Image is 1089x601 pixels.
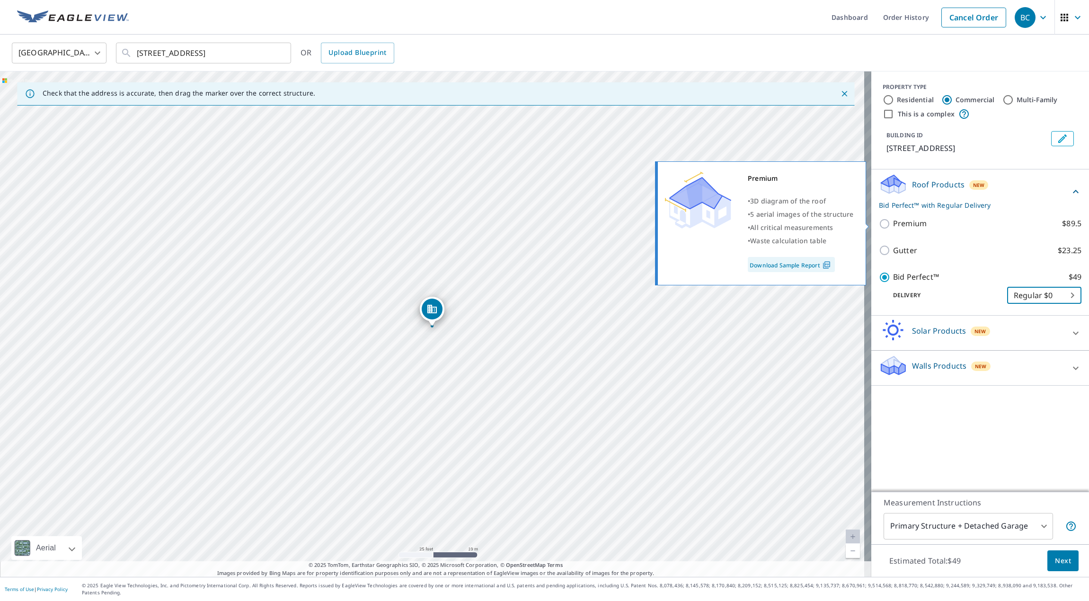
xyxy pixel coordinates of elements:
[748,257,835,272] a: Download Sample Report
[1058,245,1081,256] p: $23.25
[750,236,826,245] span: Waste calculation table
[82,582,1084,596] p: © 2025 Eagle View Technologies, Inc. and Pictometry International Corp. All Rights Reserved. Repo...
[897,95,934,105] label: Residential
[973,181,985,189] span: New
[420,297,444,326] div: Dropped pin, building 1, Commercial property, 515 2nd Ave NW Faribault, MN 55021
[893,218,927,230] p: Premium
[1051,131,1074,146] button: Edit building 1
[506,561,546,568] a: OpenStreetMap
[748,221,854,234] div: •
[748,194,854,208] div: •
[846,530,860,544] a: Current Level 20, Zoom In Disabled
[748,234,854,247] div: •
[43,89,315,97] p: Check that the address is accurate, then drag the marker over the correct structure.
[5,586,34,592] a: Terms of Use
[1069,271,1081,283] p: $49
[956,95,995,105] label: Commercial
[912,325,966,336] p: Solar Products
[941,8,1006,27] a: Cancel Order
[137,40,272,66] input: Search by address or latitude-longitude
[912,179,965,190] p: Roof Products
[879,173,1081,210] div: Roof ProductsNewBid Perfect™ with Regular Delivery
[1017,95,1058,105] label: Multi-Family
[1007,282,1081,309] div: Regular $0
[898,109,955,119] label: This is a complex
[748,172,854,185] div: Premium
[879,354,1081,381] div: Walls ProductsNew
[37,586,68,592] a: Privacy Policy
[33,536,59,560] div: Aerial
[1047,550,1079,572] button: Next
[17,10,129,25] img: EV Logo
[884,513,1053,539] div: Primary Structure + Detached Garage
[750,223,833,232] span: All critical measurements
[912,360,966,371] p: Walls Products
[1055,555,1071,567] span: Next
[838,88,850,100] button: Close
[750,196,826,205] span: 3D diagram of the roof
[665,172,731,229] img: Premium
[893,271,939,283] p: Bid Perfect™
[886,131,923,139] p: BUILDING ID
[879,319,1081,346] div: Solar ProductsNew
[879,291,1007,300] p: Delivery
[884,497,1077,508] p: Measurement Instructions
[309,561,563,569] span: © 2025 TomTom, Earthstar Geographics SIO, © 2025 Microsoft Corporation, ©
[750,210,853,219] span: 5 aerial images of the structure
[820,261,833,269] img: Pdf Icon
[11,536,82,560] div: Aerial
[301,43,394,63] div: OR
[328,47,386,59] span: Upload Blueprint
[1015,7,1036,28] div: BC
[321,43,394,63] a: Upload Blueprint
[1062,218,1081,230] p: $89.5
[1065,521,1077,532] span: Your report will include the primary structure and a detached garage if one exists.
[882,550,968,571] p: Estimated Total: $49
[748,208,854,221] div: •
[547,561,563,568] a: Terms
[846,544,860,558] a: Current Level 20, Zoom Out
[879,200,1070,210] p: Bid Perfect™ with Regular Delivery
[974,327,986,335] span: New
[886,142,1047,154] p: [STREET_ADDRESS]
[5,586,68,592] p: |
[883,83,1078,91] div: PROPERTY TYPE
[975,362,987,370] span: New
[12,40,106,66] div: [GEOGRAPHIC_DATA]
[893,245,917,256] p: Gutter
